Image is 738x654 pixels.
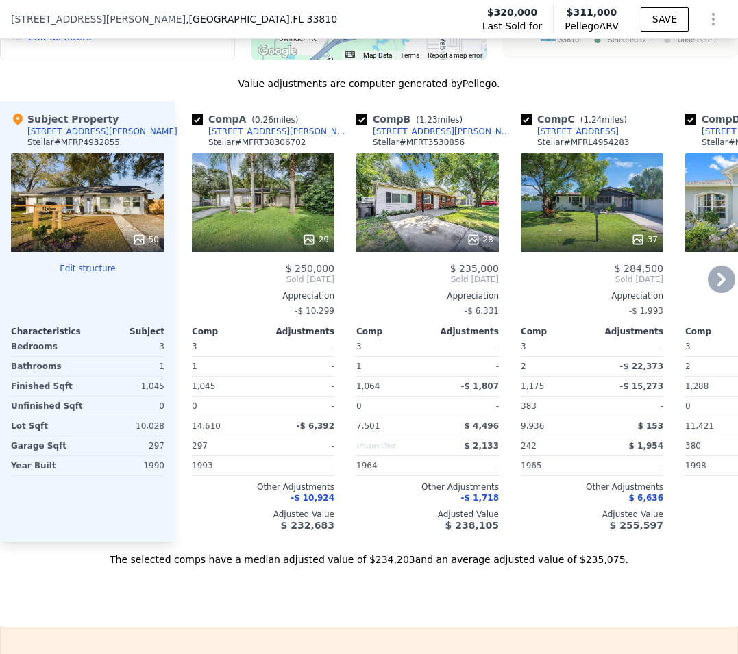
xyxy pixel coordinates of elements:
div: - [266,436,334,455]
div: 1,045 [90,377,164,396]
div: - [266,397,334,416]
span: , FL 33810 [290,14,337,25]
span: $ 255,597 [610,520,663,531]
div: Adjustments [592,326,663,337]
div: Adjustments [263,326,334,337]
span: [STREET_ADDRESS][PERSON_NAME] [11,12,186,26]
span: $311,000 [567,7,617,18]
span: $ 1,954 [629,441,663,451]
span: ( miles) [575,115,632,125]
span: ( miles) [246,115,304,125]
span: 1,175 [521,381,544,391]
div: 1993 [192,456,260,475]
span: $ 4,496 [465,421,499,431]
span: Sold [DATE] [521,274,663,285]
div: 28 [467,233,493,247]
div: Other Adjustments [192,481,334,492]
div: Garage Sqft [11,436,85,455]
div: - [266,456,334,475]
div: Comp A [192,112,304,126]
div: 1990 [90,456,164,475]
span: -$ 1,807 [461,381,499,391]
div: Comp [192,326,263,337]
span: 3 [521,342,526,351]
div: - [430,357,499,376]
span: 9,936 [521,421,544,431]
span: 11,421 [685,421,714,431]
div: Appreciation [521,290,663,301]
span: Last Sold for [482,19,543,33]
div: 37 [631,233,658,247]
div: Adjusted Value [521,509,663,520]
div: [STREET_ADDRESS][PERSON_NAME] [373,126,515,137]
a: Report a map error [428,51,482,59]
div: Comp C [521,112,632,126]
span: 0 [356,401,362,411]
div: - [266,377,334,396]
div: - [266,357,334,376]
span: 242 [521,441,537,451]
span: -$ 10,924 [291,493,334,503]
div: Other Adjustments [356,481,499,492]
span: 14,610 [192,421,221,431]
button: Keyboard shortcuts [345,51,355,58]
div: Bathrooms [11,357,85,376]
div: 2 [521,357,589,376]
button: Show Options [700,5,727,33]
span: , [GEOGRAPHIC_DATA] [186,12,337,26]
span: $ 250,000 [286,263,334,274]
span: -$ 1,993 [629,306,663,316]
div: - [430,456,499,475]
span: -$ 15,273 [619,381,663,391]
div: Comp B [356,112,468,126]
a: [STREET_ADDRESS][PERSON_NAME] [356,126,515,137]
span: 3 [356,342,362,351]
div: Stellar # MFRT3530856 [373,137,465,148]
div: 10,028 [90,416,164,436]
div: Stellar # MFRL4954283 [537,137,629,148]
div: [STREET_ADDRESS] [537,126,619,137]
span: 1,288 [685,381,709,391]
span: 0 [685,401,691,411]
div: 0 [90,397,164,416]
div: Appreciation [356,290,499,301]
a: Open this area in Google Maps (opens a new window) [255,42,300,60]
a: [STREET_ADDRESS][PERSON_NAME] [192,126,351,137]
div: 50 [132,233,159,247]
div: 1965 [521,456,589,475]
span: 7,501 [356,421,380,431]
span: 1.23 [419,115,438,125]
div: Characteristics [11,326,88,337]
div: - [430,397,499,416]
span: Pellego ARV [565,19,619,33]
span: $ 284,500 [615,263,663,274]
span: $ 2,133 [465,441,499,451]
span: 297 [192,441,208,451]
div: 1 [356,357,425,376]
div: Bedrooms [11,337,85,356]
div: [STREET_ADDRESS][PERSON_NAME] [27,126,177,137]
span: $ 238,105 [445,520,499,531]
div: Comp [356,326,428,337]
div: Lot Sqft [11,416,85,436]
span: 380 [685,441,701,451]
span: 383 [521,401,537,411]
span: -$ 1,718 [461,493,499,503]
div: [STREET_ADDRESS][PERSON_NAME] [208,126,351,137]
span: $ 235,000 [450,263,499,274]
text: Selected C… [608,36,650,45]
a: Terms (opens in new tab) [400,51,419,59]
span: 3 [192,342,197,351]
button: Edit structure [11,263,164,274]
div: Adjustments [428,326,499,337]
div: - [595,337,663,356]
div: Adjusted Value [356,509,499,520]
div: 3 [90,337,164,356]
div: - [430,337,499,356]
span: $320,000 [487,5,538,19]
div: Comp [521,326,592,337]
span: -$ 22,373 [619,362,663,371]
div: 1 [192,357,260,376]
text: 33810 [558,36,579,45]
span: 1,064 [356,381,380,391]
